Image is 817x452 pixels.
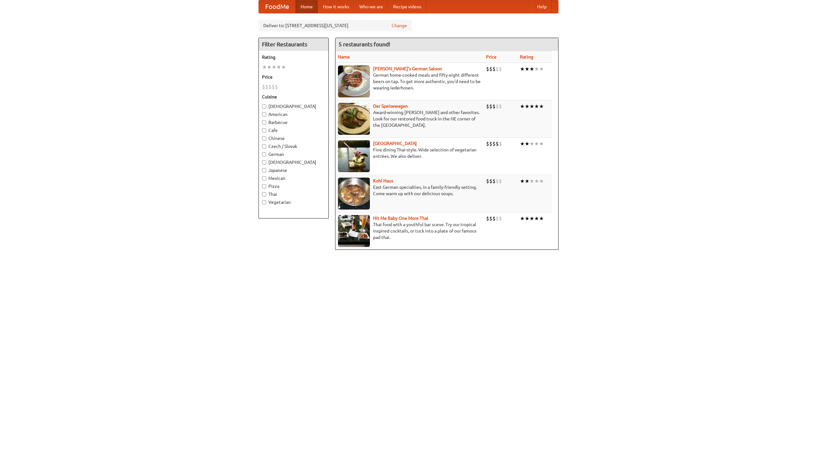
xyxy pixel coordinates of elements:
li: ★ [534,65,539,73]
li: ★ [276,64,281,71]
a: Change [392,22,407,29]
a: FoodMe [259,0,296,13]
li: $ [496,178,499,185]
li: $ [499,215,502,222]
li: ★ [281,64,286,71]
input: Barbecue [262,120,266,125]
li: $ [492,65,496,73]
div: Deliver to: [STREET_ADDRESS][US_STATE] [259,20,412,31]
input: Thai [262,192,266,196]
li: $ [265,83,268,90]
li: $ [486,140,489,147]
a: Who we are [354,0,388,13]
li: $ [486,103,489,110]
li: ★ [520,103,525,110]
li: $ [268,83,272,90]
li: ★ [525,215,529,222]
label: Japanese [262,167,325,173]
label: Barbecue [262,119,325,126]
label: Vegetarian [262,199,325,205]
p: Fine dining Thai-style. Wide selection of vegetarian entrées. We also deliver. [338,147,481,159]
li: ★ [525,178,529,185]
label: [DEMOGRAPHIC_DATA] [262,103,325,110]
ng-pluralize: 5 restaurants found! [339,41,390,47]
li: $ [489,140,492,147]
img: kohlhaus.jpg [338,178,370,210]
li: ★ [529,178,534,185]
input: American [262,112,266,117]
label: [DEMOGRAPHIC_DATA] [262,159,325,165]
input: German [262,152,266,157]
li: $ [492,103,496,110]
li: ★ [529,103,534,110]
li: ★ [534,103,539,110]
li: $ [486,65,489,73]
b: [PERSON_NAME]'s German Saloon [373,66,442,71]
li: ★ [539,140,544,147]
li: ★ [534,178,539,185]
li: $ [275,83,278,90]
input: Cafe [262,128,266,133]
label: Czech / Slovak [262,143,325,149]
li: $ [496,65,499,73]
li: ★ [272,64,276,71]
input: [DEMOGRAPHIC_DATA] [262,104,266,109]
h5: Price [262,74,325,80]
a: How it works [318,0,354,13]
a: Der Speisewagen [373,103,408,109]
li: ★ [525,140,529,147]
label: American [262,111,325,118]
a: Name [338,54,350,59]
li: $ [489,103,492,110]
input: Chinese [262,136,266,141]
li: ★ [525,103,529,110]
img: speisewagen.jpg [338,103,370,135]
li: ★ [539,103,544,110]
li: $ [499,103,502,110]
li: $ [262,83,265,90]
li: ★ [539,215,544,222]
li: $ [496,140,499,147]
input: [DEMOGRAPHIC_DATA] [262,160,266,165]
b: [GEOGRAPHIC_DATA] [373,141,417,146]
p: Award-winning [PERSON_NAME] and other favorites. Look for our restored food truck in the NE corne... [338,109,481,128]
a: Hit Me Baby One More Thai [373,216,428,221]
input: Pizza [262,184,266,188]
li: $ [492,140,496,147]
li: ★ [529,65,534,73]
input: Japanese [262,168,266,172]
li: ★ [529,215,534,222]
li: ★ [267,64,272,71]
li: ★ [534,215,539,222]
label: Chinese [262,135,325,142]
li: ★ [520,140,525,147]
li: ★ [539,178,544,185]
label: Cafe [262,127,325,134]
a: Recipe videos [388,0,426,13]
label: German [262,151,325,157]
a: Price [486,54,497,59]
li: $ [489,178,492,185]
li: ★ [520,65,525,73]
li: ★ [534,140,539,147]
input: Mexican [262,176,266,180]
li: ★ [525,65,529,73]
li: $ [492,215,496,222]
a: Home [296,0,318,13]
li: ★ [529,140,534,147]
li: $ [496,215,499,222]
li: ★ [520,178,525,185]
li: $ [499,140,502,147]
li: $ [272,83,275,90]
img: babythai.jpg [338,215,370,247]
input: Czech / Slovak [262,144,266,149]
h5: Cuisine [262,94,325,100]
li: $ [499,178,502,185]
li: ★ [262,64,267,71]
p: German home-cooked meals and fifty-eight different beers on tap. To get more authentic, you'd nee... [338,72,481,91]
li: $ [499,65,502,73]
li: $ [489,215,492,222]
li: $ [486,215,489,222]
